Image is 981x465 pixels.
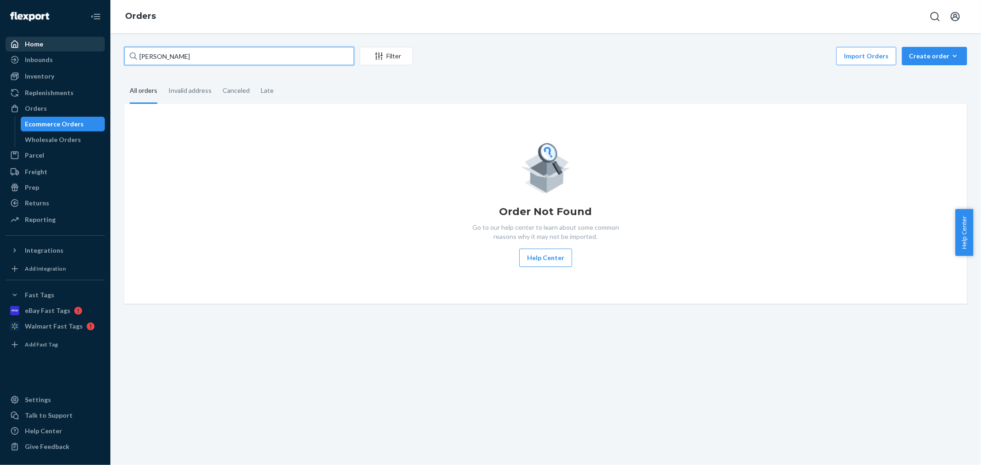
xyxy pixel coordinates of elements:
[6,148,105,163] a: Parcel
[519,249,572,267] button: Help Center
[25,183,39,192] div: Prep
[124,47,354,65] input: Search orders
[6,424,105,438] a: Help Center
[168,79,212,102] div: Invalid address
[21,132,105,147] a: Wholesale Orders
[6,52,105,67] a: Inbounds
[130,79,157,104] div: All orders
[6,180,105,195] a: Prep
[86,7,105,26] button: Close Navigation
[6,243,105,258] button: Integrations
[25,246,63,255] div: Integrations
[25,215,56,224] div: Reporting
[6,212,105,227] a: Reporting
[6,288,105,302] button: Fast Tags
[25,322,83,331] div: Walmart Fast Tags
[836,47,896,65] button: Import Orders
[360,47,413,65] button: Filter
[909,51,960,61] div: Create order
[118,3,163,30] ol: breadcrumbs
[25,340,58,348] div: Add Fast Tag
[25,306,70,315] div: eBay Fast Tags
[261,79,274,102] div: Late
[499,204,592,219] h1: Order Not Found
[25,119,84,129] div: Ecommerce Orders
[25,40,43,49] div: Home
[6,261,105,276] a: Add Integration
[21,117,105,131] a: Ecommerce Orders
[946,7,964,26] button: Open account menu
[10,12,49,21] img: Flexport logo
[25,265,66,272] div: Add Integration
[25,198,49,208] div: Returns
[125,11,156,21] a: Orders
[25,135,81,144] div: Wholesale Orders
[6,69,105,84] a: Inventory
[955,209,973,256] button: Help Center
[25,55,53,64] div: Inbounds
[6,164,105,179] a: Freight
[6,392,105,407] a: Settings
[25,395,51,404] div: Settings
[25,88,74,97] div: Replenishments
[223,79,250,102] div: Canceled
[521,141,571,193] img: Empty list
[25,442,69,451] div: Give Feedback
[6,37,105,51] a: Home
[6,303,105,318] a: eBay Fast Tags
[6,439,105,454] button: Give Feedback
[25,426,62,436] div: Help Center
[6,196,105,210] a: Returns
[25,72,54,81] div: Inventory
[6,101,105,116] a: Orders
[25,411,73,420] div: Talk to Support
[902,47,967,65] button: Create order
[25,104,47,113] div: Orders
[6,337,105,352] a: Add Fast Tag
[926,7,944,26] button: Open Search Box
[25,167,47,176] div: Freight
[6,319,105,334] a: Walmart Fast Tags
[465,223,626,241] p: Go to our help center to learn about some common reasons why it may not be imported.
[360,51,413,61] div: Filter
[25,290,54,300] div: Fast Tags
[6,85,105,100] a: Replenishments
[25,151,44,160] div: Parcel
[6,408,105,423] a: Talk to Support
